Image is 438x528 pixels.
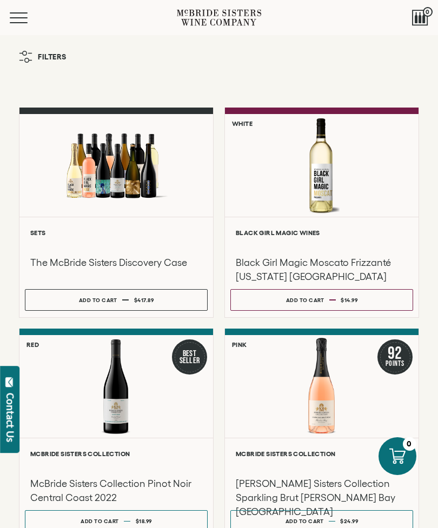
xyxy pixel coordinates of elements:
a: McBride Sisters Full Set Sets The McBride Sisters Discovery Case Add to cart $417.89 [19,108,214,318]
h6: Pink [232,341,247,348]
span: $417.89 [134,297,154,303]
button: Filters [14,45,72,68]
h3: [PERSON_NAME] Sisters Collection Sparkling Brut [PERSON_NAME] Bay [GEOGRAPHIC_DATA] [236,477,408,519]
div: Add to cart [286,292,324,308]
button: Add to cart $14.99 [230,289,413,311]
button: Mobile Menu Trigger [10,12,49,23]
button: Add to cart $417.89 [25,289,208,311]
a: White Black Girl Magic Moscato Frizzanté California NV Black Girl Magic Wines Black Girl Magic Mo... [224,108,419,318]
h3: Black Girl Magic Moscato Frizzanté [US_STATE] [GEOGRAPHIC_DATA] [236,256,408,284]
h6: McBride Sisters Collection [236,450,408,457]
span: $18.99 [136,518,152,524]
span: 0 [423,7,433,17]
span: Filters [38,53,67,61]
h6: White [232,120,253,127]
div: Contact Us [5,393,16,442]
div: 0 [403,437,416,451]
h6: Sets [30,229,202,236]
div: Add to cart [79,292,117,308]
span: $24.99 [340,518,358,524]
span: $14.99 [341,297,357,303]
h6: Red [26,341,39,348]
h3: McBride Sisters Collection Pinot Noir Central Coast 2022 [30,477,202,505]
h3: The McBride Sisters Discovery Case [30,256,202,270]
h6: McBride Sisters Collection [30,450,202,457]
h6: Black Girl Magic Wines [236,229,408,236]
